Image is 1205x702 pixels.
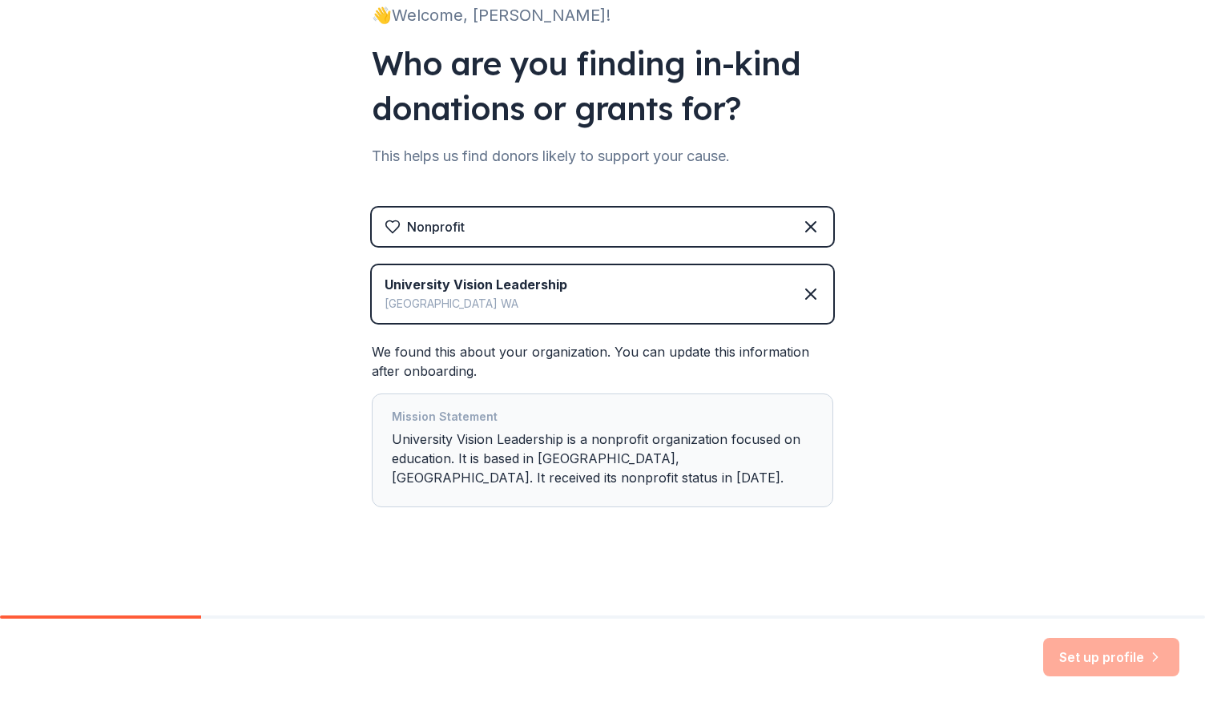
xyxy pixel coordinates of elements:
[407,217,465,236] div: Nonprofit
[385,294,567,313] div: [GEOGRAPHIC_DATA] WA
[392,407,813,494] div: University Vision Leadership is a nonprofit organization focused on education. It is based in [GE...
[385,275,567,294] div: University Vision Leadership
[372,342,833,507] div: We found this about your organization. You can update this information after onboarding.
[372,2,833,28] div: 👋 Welcome, [PERSON_NAME]!
[372,143,833,169] div: This helps us find donors likely to support your cause.
[372,41,833,131] div: Who are you finding in-kind donations or grants for?
[392,407,813,430] div: Mission Statement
